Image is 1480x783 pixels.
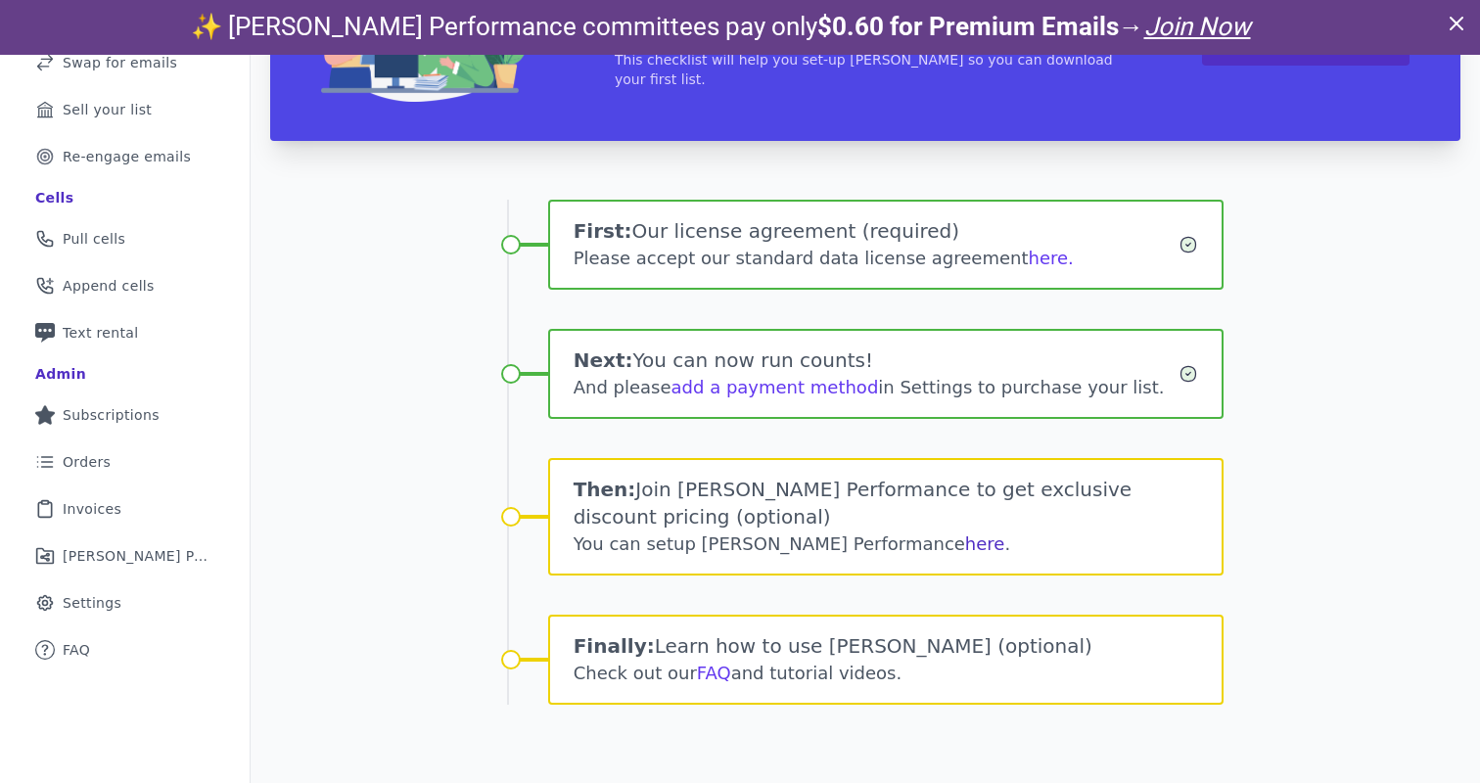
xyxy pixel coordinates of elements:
[574,245,1179,272] div: Please accept our standard data license agreement
[16,487,234,530] a: Invoices
[16,264,234,307] a: Append cells
[63,640,90,660] span: FAQ
[965,533,1005,554] a: here
[574,530,1199,558] div: You can setup [PERSON_NAME] Performance .
[574,348,633,372] span: Next:
[16,311,234,354] a: Text rental
[63,593,121,613] span: Settings
[615,50,1116,89] p: This checklist will help you set-up [PERSON_NAME] so you can download your first list.
[574,476,1199,530] h1: Join [PERSON_NAME] Performance to get exclusive discount pricing (optional)
[574,346,1179,374] h1: You can now run counts!
[671,377,879,397] a: add a payment method
[63,100,152,119] span: Sell your list
[63,229,125,249] span: Pull cells
[16,217,234,260] a: Pull cells
[63,546,210,566] span: [PERSON_NAME] Performance
[697,663,731,683] a: FAQ
[16,440,234,484] a: Orders
[574,219,632,243] span: First:
[63,276,155,296] span: Append cells
[16,628,234,671] a: FAQ
[574,217,1179,245] h1: Our license agreement (required)
[16,581,234,624] a: Settings
[16,135,234,178] a: Re-engage emails
[574,660,1199,687] div: Check out our and tutorial videos.
[574,478,636,501] span: Then:
[16,393,234,437] a: Subscriptions
[35,364,86,384] div: Admin
[63,499,121,519] span: Invoices
[35,188,73,207] div: Cells
[63,452,111,472] span: Orders
[16,41,234,84] a: Swap for emails
[63,147,191,166] span: Re-engage emails
[63,323,139,343] span: Text rental
[574,634,655,658] span: Finally:
[63,405,160,425] span: Subscriptions
[574,374,1179,401] div: And please in Settings to purchase your list.
[16,88,234,131] a: Sell your list
[16,534,234,577] a: [PERSON_NAME] Performance
[574,632,1199,660] h1: Learn how to use [PERSON_NAME] (optional)
[63,53,177,72] span: Swap for emails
